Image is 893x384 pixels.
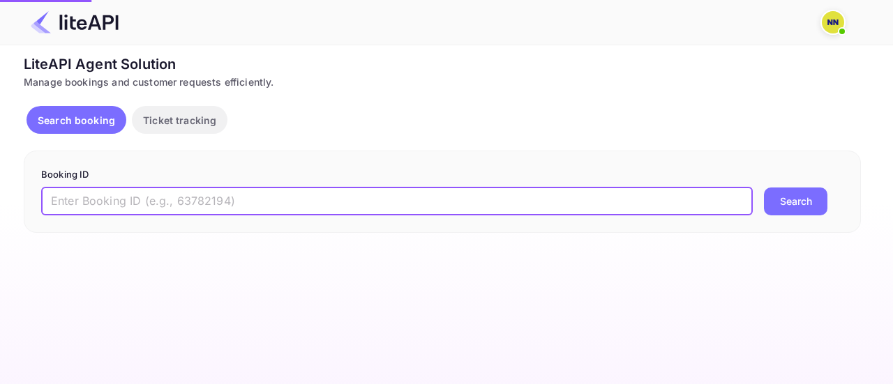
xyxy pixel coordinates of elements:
p: Ticket tracking [143,113,216,128]
input: Enter Booking ID (e.g., 63782194) [41,187,753,215]
img: N/A N/A [822,11,844,33]
div: LiteAPI Agent Solution [24,54,861,75]
img: LiteAPI Logo [31,11,119,33]
div: Manage bookings and customer requests efficiently. [24,75,861,89]
p: Search booking [38,113,115,128]
p: Booking ID [41,168,843,182]
button: Search [764,187,827,215]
